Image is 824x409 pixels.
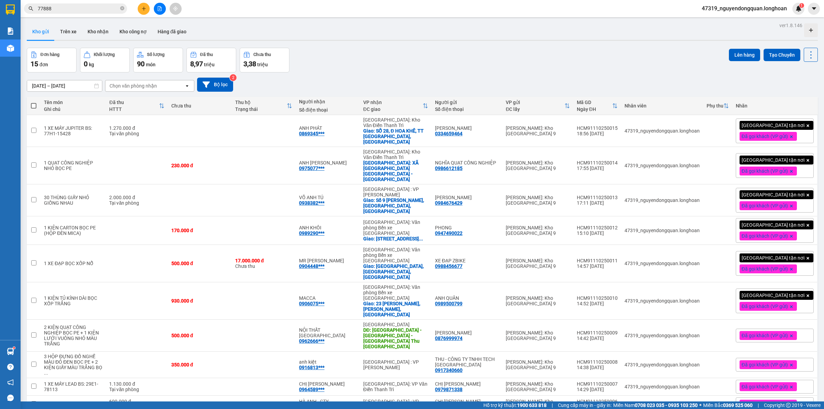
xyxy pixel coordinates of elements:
[109,399,164,404] div: 600.000 đ
[109,125,164,131] div: 1.270.000 đ
[696,4,792,13] span: 47319_nguyendongquan.longhoan
[299,381,356,387] div: CHỊ HƯƠNG
[120,6,124,10] span: close-circle
[171,298,228,304] div: 930.000 đ
[363,197,428,214] div: Giao: Số 9 Lê Duẩn, Hải Châu, Đà Nẵng
[152,23,192,40] button: Hàng đã giao
[625,261,700,266] div: 47319_nguyendongquan.longhoan
[506,100,564,105] div: VP gửi
[742,122,804,128] span: [GEOGRAPHIC_DATA] tận nơi
[190,60,203,68] span: 8,97
[154,3,166,15] button: file-add
[27,48,77,72] button: Đơn hàng15đơn
[577,399,618,404] div: HCM91110250006
[109,106,159,112] div: HTTT
[625,401,700,407] div: 47319_nguyendongquan.longhoan
[742,384,788,390] span: Đã gọi khách (VP gửi)
[707,103,723,109] div: Phụ thu
[171,333,228,338] div: 500.000 đ
[7,348,14,355] img: warehouse-icon
[299,327,356,338] div: NỘI THẤT PHÚ HƯNG
[299,125,356,131] div: ANH PHÁT
[44,225,102,236] div: 1 KIỆN CARTON BỌC PE (HỘP ĐÈN MICA)
[742,266,788,272] span: Đã gọi khách (VP gửi)
[243,60,256,68] span: 3,38
[363,149,428,160] div: [GEOGRAPHIC_DATA]: Kho Văn Điển Thanh Trì
[363,263,428,280] div: Giao: 199 SƠN TÂY, Q KIẾN AN, HẢI PHÒNG
[55,23,82,40] button: Trên xe
[363,301,428,317] div: Giao: 23 LÊ ĐẠI HÀNH, P HỒNG BÀNG, HẢI PHÒNG
[573,97,621,115] th: Toggle SortBy
[84,60,88,68] span: 0
[363,322,428,327] div: [GEOGRAPHIC_DATA]
[506,160,570,171] div: [PERSON_NAME]: Kho [GEOGRAPHIC_DATA] 9
[729,49,760,61] button: Lên hàng
[44,295,102,306] div: 1 KIỆN TỦ KÍNH DÀI BỌC XỐP TRẮNG
[736,103,814,109] div: Nhãn
[435,356,499,367] div: THU - CÔNG TY TNHH TECH GERMANY
[577,365,618,370] div: 14:38 [DATE]
[120,5,124,12] span: close-circle
[147,52,164,57] div: Số lượng
[758,401,759,409] span: |
[109,387,164,392] div: Tại văn phòng
[435,100,499,105] div: Người gửi
[506,195,570,206] div: [PERSON_NAME]: Kho [GEOGRAPHIC_DATA] 9
[89,62,94,67] span: kg
[625,228,700,233] div: 47319_nguyendongquan.longhoan
[299,359,356,365] div: anh kiệt
[577,336,618,341] div: 14:42 [DATE]
[483,401,547,409] span: Hỗ trợ kỹ thuật:
[506,330,570,341] div: [PERSON_NAME]: Kho [GEOGRAPHIC_DATA] 9
[742,203,788,209] span: Đã gọi khách (VP gửi)
[742,362,788,368] span: Đã gọi khách (VP gửi)
[764,49,800,61] button: Tạo Chuyến
[435,106,499,112] div: Số điện thoại
[106,97,168,115] th: Toggle SortBy
[133,48,183,72] button: Số lượng90món
[299,195,356,200] div: VÕ ANH TÚ
[800,3,803,8] span: 1
[506,381,570,392] div: [PERSON_NAME]: Kho [GEOGRAPHIC_DATA] 9
[577,200,618,206] div: 17:11 [DATE]
[435,166,462,171] div: 0986612185
[146,62,156,67] span: món
[38,5,119,12] input: Tìm tên, số ĐT hoặc mã đơn
[363,186,428,197] div: [GEOGRAPHIC_DATA] : VP [PERSON_NAME]
[742,168,788,174] span: Đã gọi khách (VP gửi)
[171,228,228,233] div: 170.000 đ
[703,401,753,409] span: Miền Bắc
[157,6,162,11] span: file-add
[799,3,804,8] sup: 1
[506,295,570,306] div: [PERSON_NAME]: Kho [GEOGRAPHIC_DATA] 9
[173,6,178,11] span: aim
[230,74,237,81] sup: 2
[742,133,788,139] span: Đã gọi khách (VP gửi)
[232,97,296,115] th: Toggle SortBy
[138,3,150,15] button: plus
[577,330,618,336] div: HCM91110250009
[186,48,236,72] button: Đã thu8,97 triệu
[625,298,700,304] div: 47319_nguyendongquan.longhoan
[170,3,182,15] button: aim
[44,100,102,105] div: Tên món
[44,125,102,136] div: 1 XE MÁY JUPITER BS: 77H1-15428
[577,359,618,365] div: HCM91110250008
[435,399,499,404] div: CHỊ DUNG
[742,157,804,163] span: [GEOGRAPHIC_DATA] tận nơi
[27,23,55,40] button: Kho gửi
[742,292,804,298] span: [GEOGRAPHIC_DATA] tận nơi
[435,195,499,200] div: ANH MINH
[7,27,14,35] img: solution-icon
[31,60,38,68] span: 15
[742,303,788,309] span: Đã gọi khách (VP gửi)
[7,364,14,370] span: question-circle
[742,222,804,228] span: [GEOGRAPHIC_DATA] tận nơi
[613,401,698,409] span: Miền Nam
[240,48,289,72] button: Chưa thu3,38 triệu
[44,401,102,407] div: 6 THÙNG CARTON
[435,381,499,387] div: CHỊ HUYỀN
[435,125,499,131] div: ANH VŨ
[577,381,618,387] div: HCM91110250007
[44,354,102,376] div: 3 HỘP ĐỰNG ĐỒ NGHỀ MÀU ĐỎ ĐEN BỌC PE + 2 KIỆN GIẤY MÀU TRẮNG BỌC PE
